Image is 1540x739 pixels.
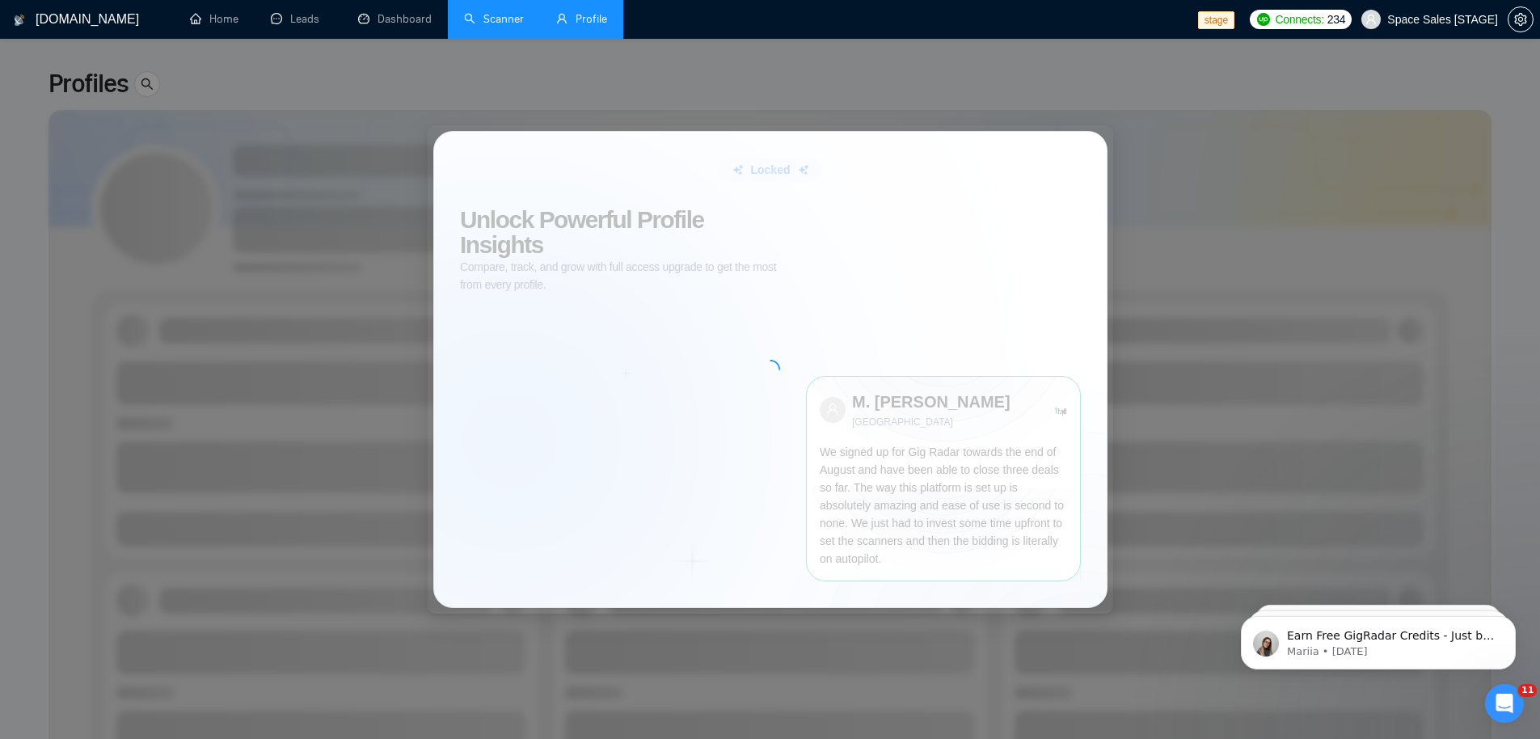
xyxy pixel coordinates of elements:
[190,12,238,26] a: homeHome
[1257,13,1270,26] img: upwork-logo.png
[576,12,607,26] span: Profile
[1275,11,1323,28] span: Connects:
[271,12,326,26] a: messageLeads
[556,13,567,24] span: user
[1508,6,1534,32] button: setting
[1217,582,1540,695] iframe: Intercom notifications message
[761,360,780,379] span: loading
[464,12,524,26] a: searchScanner
[1508,13,1534,26] a: setting
[1485,684,1524,723] iframe: Intercom live chat
[14,7,25,33] img: logo
[358,12,432,26] a: dashboardDashboard
[1365,14,1377,25] span: user
[1198,11,1234,29] span: stage
[1518,684,1537,697] span: 11
[1327,11,1345,28] span: 234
